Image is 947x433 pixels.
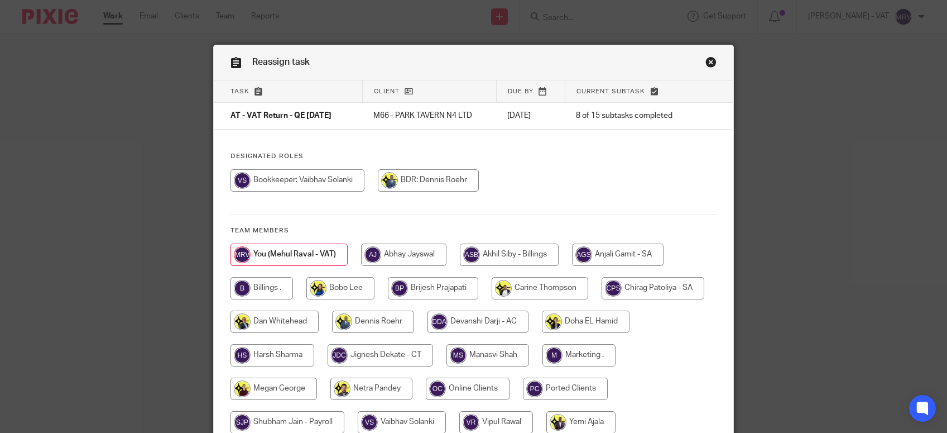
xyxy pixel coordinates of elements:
h4: Team members [230,226,717,235]
span: AT - VAT Return - QE [DATE] [230,112,331,120]
a: Close this dialog window [705,56,717,72]
span: Due by [508,88,533,94]
p: M66 - PARK TAVERN N4 LTD [373,110,485,121]
span: Task [230,88,249,94]
p: [DATE] [507,110,554,121]
h4: Designated Roles [230,152,717,161]
span: Client [374,88,400,94]
span: Reassign task [252,58,310,66]
span: Current subtask [576,88,645,94]
td: 8 of 15 subtasks completed [565,103,696,130]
